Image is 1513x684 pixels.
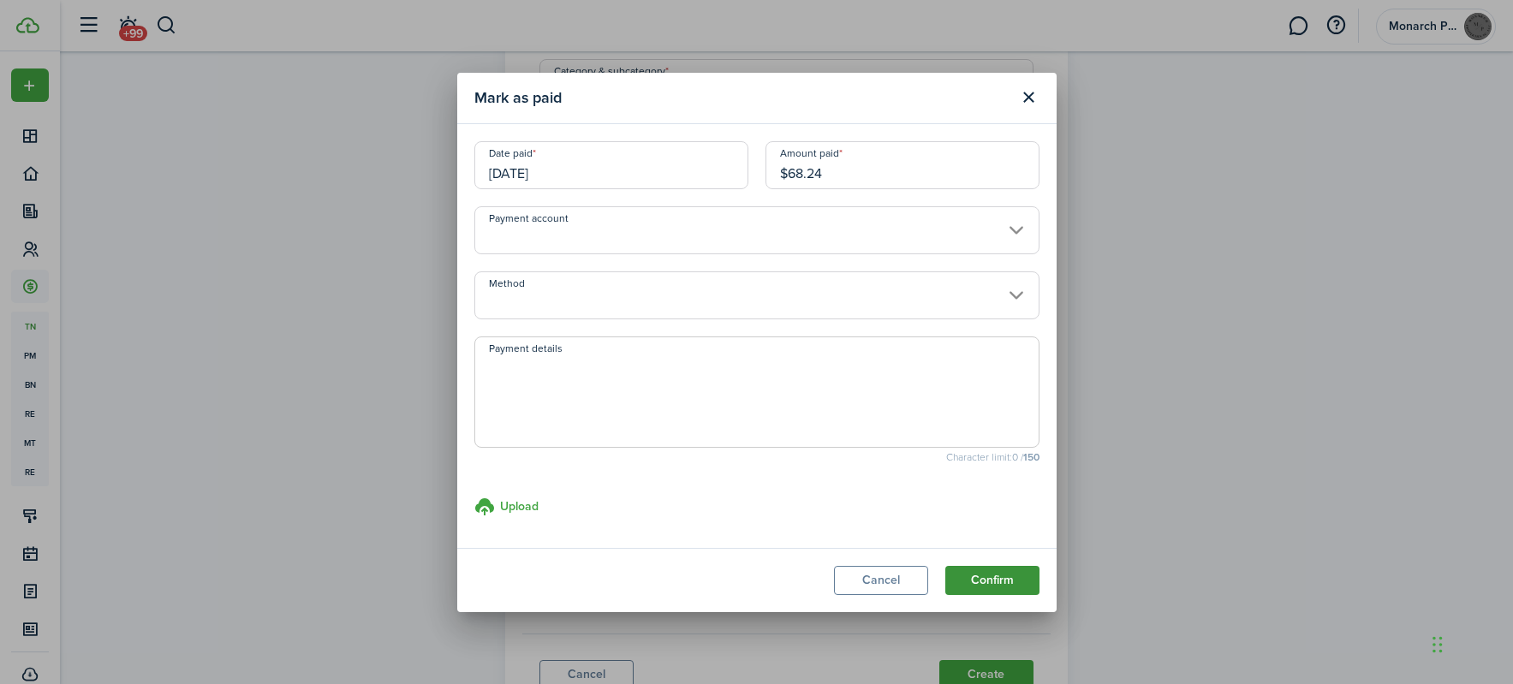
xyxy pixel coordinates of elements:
[500,497,539,515] h3: Upload
[945,566,1039,595] button: Confirm
[474,452,1039,462] small: Character limit: 0 /
[1015,83,1044,112] button: Close modal
[1228,499,1513,684] iframe: Chat Widget
[765,141,1039,189] input: 0.00
[474,81,1010,115] modal-title: Mark as paid
[1433,619,1443,670] div: Drag
[834,566,928,595] button: Cancel
[474,141,748,189] input: mm/dd/yyyy
[1023,449,1039,465] b: 150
